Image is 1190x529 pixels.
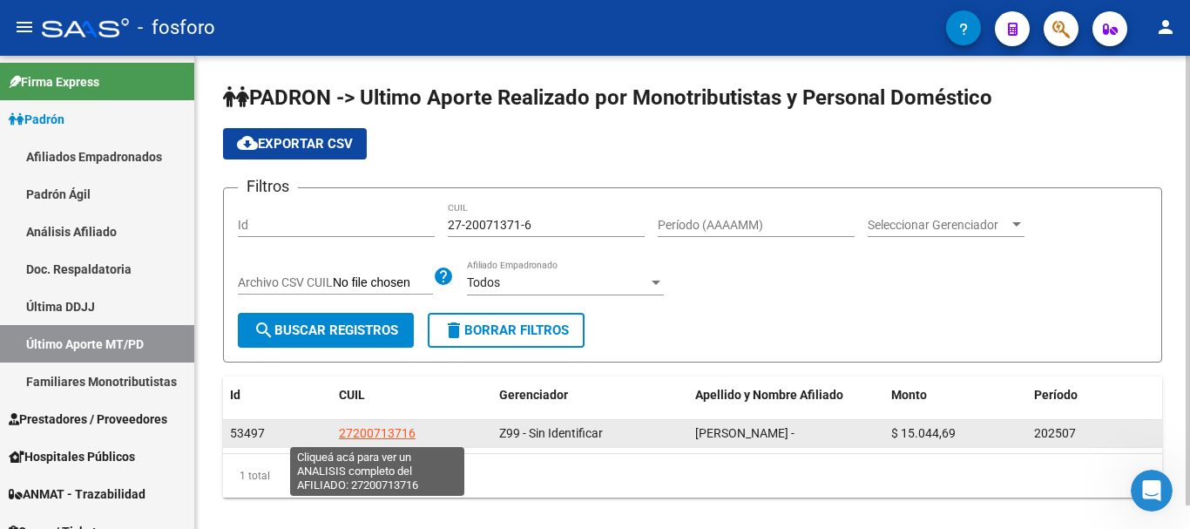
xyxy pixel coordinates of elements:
[1027,376,1162,414] datatable-header-cell: Período
[9,485,145,504] span: ANMAT - Trazabilidad
[238,313,414,348] button: Buscar Registros
[339,388,365,402] span: CUIL
[499,388,568,402] span: Gerenciador
[1155,17,1176,37] mat-icon: person
[237,136,353,152] span: Exportar CSV
[443,322,569,338] span: Borrar Filtros
[9,410,167,429] span: Prestadores / Proveedores
[433,266,454,287] mat-icon: help
[332,376,493,414] datatable-header-cell: CUIL
[9,110,64,129] span: Padrón
[443,320,464,341] mat-icon: delete
[339,426,416,440] span: 27200713716
[499,426,603,440] span: Z99 - Sin Identificar
[238,275,333,289] span: Archivo CSV CUIL
[223,85,992,110] span: PADRON -> Ultimo Aporte Realizado por Monotributistas y Personal Doméstico
[223,454,1162,498] div: 1 total
[492,376,688,414] datatable-header-cell: Gerenciador
[9,447,135,466] span: Hospitales Públicos
[138,9,215,47] span: - fosforo
[1034,426,1076,440] span: 202507
[223,128,367,159] button: Exportar CSV
[467,275,500,289] span: Todos
[695,426,794,440] span: [PERSON_NAME] -
[1131,470,1173,512] iframe: Intercom live chat
[891,388,927,402] span: Monto
[884,376,1028,414] datatable-header-cell: Monto
[254,322,398,338] span: Buscar Registros
[688,376,884,414] datatable-header-cell: Apellido y Nombre Afiliado
[230,426,265,440] span: 53497
[891,426,956,440] span: $ 15.044,69
[14,17,35,37] mat-icon: menu
[1034,388,1078,402] span: Período
[254,320,274,341] mat-icon: search
[223,376,332,414] datatable-header-cell: Id
[428,313,585,348] button: Borrar Filtros
[868,218,1009,233] span: Seleccionar Gerenciador
[333,275,433,291] input: Archivo CSV CUIL
[238,174,298,199] h3: Filtros
[230,388,240,402] span: Id
[695,388,843,402] span: Apellido y Nombre Afiliado
[9,72,99,92] span: Firma Express
[237,132,258,153] mat-icon: cloud_download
